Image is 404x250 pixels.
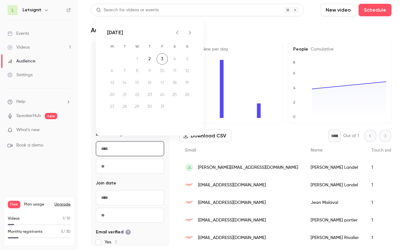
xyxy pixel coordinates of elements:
[8,30,29,37] div: Events
[45,113,57,119] span: new
[359,4,391,16] button: Schedule
[106,40,118,53] span: Monday
[293,86,296,90] text: 4
[304,176,365,194] div: [PERSON_NAME] Landel
[91,26,118,34] h1: Audience
[198,217,266,224] span: [EMAIL_ADDRESS][DOMAIN_NAME]
[96,180,116,186] span: Join date
[365,159,403,176] div: 1
[293,71,295,75] text: 6
[293,46,386,52] h5: People
[8,201,20,208] span: Free
[293,114,296,119] text: 0
[198,164,298,171] span: [PERSON_NAME][EMAIL_ADDRESS][DOMAIN_NAME]
[119,40,130,53] span: Tuesday
[198,199,266,206] span: [EMAIL_ADDRESS][DOMAIN_NAME]
[16,127,40,133] span: What's new
[8,216,20,221] p: Videos
[54,202,70,207] button: Upgrade
[61,230,63,234] span: 5
[96,7,159,13] div: Search for videos or events
[198,182,266,189] span: [EMAIL_ADDRESS][DOMAIN_NAME]
[182,40,193,53] span: Sunday
[24,202,51,207] span: Plan usage
[184,46,277,52] h5: People
[96,229,131,235] span: Email verified
[132,40,143,53] span: Wednesday
[169,40,180,53] span: Saturday
[179,130,231,142] button: Download CSV
[365,211,403,229] div: 1
[16,98,25,105] span: Help
[8,44,30,51] div: Videos
[16,113,41,119] a: SpeakerHub
[185,181,193,189] img: letsignit.com
[311,148,323,152] span: Name
[365,229,403,247] div: 1
[105,239,117,245] span: Yes
[308,47,334,51] span: Cumulative
[12,7,14,13] span: L
[365,176,403,194] div: 1
[365,194,403,211] div: 1
[293,100,295,104] text: 2
[343,133,359,139] p: Out of 1
[8,98,71,105] li: help-dropdown-opener
[304,229,365,247] div: [PERSON_NAME] Rivalier
[187,165,191,170] span: JL
[23,7,41,13] h6: Letsignit
[157,53,168,65] button: 3
[144,40,155,53] span: Thursday
[144,53,155,65] button: 2
[199,47,228,51] span: New per day
[16,142,43,149] span: Book a demo
[293,60,295,65] text: 8
[185,216,193,224] img: letsignit.com
[304,211,365,229] div: [PERSON_NAME] portier
[8,229,43,235] p: Monthly registrants
[61,229,70,235] p: / 30
[115,240,117,244] span: 5
[8,58,35,64] div: Audience
[63,217,64,221] span: 1
[185,234,193,242] img: letsignit.com
[8,72,33,78] div: Settings
[185,148,196,152] span: Email
[185,199,193,206] img: letsignit.com
[304,159,365,176] div: [PERSON_NAME] Landel
[371,148,397,152] span: Touch points
[63,216,70,221] p: / 10
[107,29,123,36] div: [DATE]
[304,194,365,211] div: Jean Malaval
[320,4,356,16] button: New video
[198,235,266,241] span: [EMAIL_ADDRESS][DOMAIN_NAME]
[157,40,168,53] span: Friday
